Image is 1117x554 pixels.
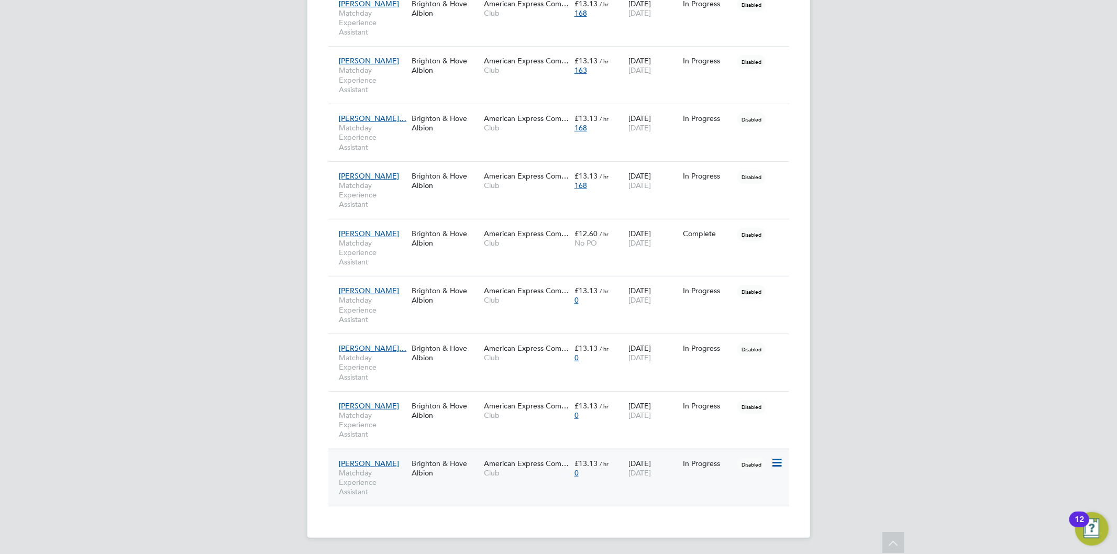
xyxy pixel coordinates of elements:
span: Matchday Experience Assistant [339,8,406,37]
span: Matchday Experience Assistant [339,411,406,439]
div: In Progress [683,459,732,468]
span: [PERSON_NAME] [339,401,400,411]
div: Brighton & Hove Albion [409,108,481,138]
span: [DATE] [628,353,651,362]
a: [PERSON_NAME]Matchday Experience AssistantBrighton & Hove AlbionAmerican Express Com…Club£13.13 /... [337,165,789,174]
span: [PERSON_NAME]… [339,344,407,353]
button: Open Resource Center, 12 new notifications [1075,512,1109,546]
a: [PERSON_NAME]…Matchday Experience AssistantBrighton & Hove AlbionAmerican Express Com…Club£13.13 ... [337,108,789,117]
span: American Express Com… [484,114,569,123]
span: American Express Com… [484,286,569,295]
span: Club [484,8,569,18]
span: £13.13 [574,114,598,123]
div: 12 [1075,519,1084,533]
span: Club [484,411,569,420]
span: 0 [574,353,579,362]
div: In Progress [683,171,732,181]
div: Brighton & Hove Albion [409,453,481,483]
span: Disabled [737,342,766,356]
span: Matchday Experience Assistant [339,238,406,267]
span: £13.13 [574,171,598,181]
span: [DATE] [628,468,651,478]
span: Matchday Experience Assistant [339,295,406,324]
span: / hr [600,57,609,65]
span: / hr [600,345,609,352]
span: £13.13 [574,56,598,65]
span: [PERSON_NAME] [339,171,400,181]
div: In Progress [683,56,732,65]
span: [DATE] [628,65,651,75]
span: 0 [574,295,579,305]
span: Matchday Experience Assistant [339,353,406,382]
span: / hr [600,460,609,468]
div: [DATE] [626,224,680,253]
span: [PERSON_NAME] [339,459,400,468]
span: Disabled [737,400,766,414]
span: 0 [574,411,579,420]
span: [PERSON_NAME] [339,229,400,238]
span: Club [484,238,569,248]
div: Brighton & Hove Albion [409,224,481,253]
span: [PERSON_NAME] [339,286,400,295]
span: Matchday Experience Assistant [339,468,406,497]
span: / hr [600,230,609,238]
span: Club [484,295,569,305]
a: [PERSON_NAME]Matchday Experience AssistantBrighton & Hove AlbionAmerican Express Com…Club£12.60 /... [337,223,789,232]
div: [DATE] [626,281,680,310]
a: [PERSON_NAME]Matchday Experience AssistantBrighton & Hove AlbionAmerican Express Com…Club£13.13 /... [337,453,789,462]
div: Brighton & Hove Albion [409,166,481,195]
span: American Express Com… [484,229,569,238]
div: [DATE] [626,51,680,80]
div: [DATE] [626,338,680,368]
span: [DATE] [628,238,651,248]
span: Club [484,353,569,362]
div: Brighton & Hove Albion [409,51,481,80]
a: [PERSON_NAME]Matchday Experience AssistantBrighton & Hove AlbionAmerican Express Com…Club£13.13 /... [337,395,789,404]
span: American Express Com… [484,56,569,65]
span: / hr [600,172,609,180]
span: £12.60 [574,229,598,238]
div: [DATE] [626,108,680,138]
span: / hr [600,115,609,123]
div: Complete [683,229,732,238]
span: [PERSON_NAME]… [339,114,407,123]
div: [DATE] [626,166,680,195]
span: £13.13 [574,459,598,468]
a: [PERSON_NAME]Matchday Experience AssistantBrighton & Hove AlbionAmerican Express Com…Club£13.13 /... [337,50,789,59]
span: Disabled [737,285,766,298]
div: In Progress [683,286,732,295]
span: [DATE] [628,411,651,420]
div: [DATE] [626,396,680,425]
span: Matchday Experience Assistant [339,65,406,94]
span: Matchday Experience Assistant [339,181,406,209]
a: [PERSON_NAME]Matchday Experience AssistantBrighton & Hove AlbionAmerican Express Com…Club£13.13 /... [337,280,789,289]
span: American Express Com… [484,401,569,411]
div: In Progress [683,344,732,353]
a: [PERSON_NAME]…Matchday Experience AssistantBrighton & Hove AlbionAmerican Express Com…Club£13.13 ... [337,338,789,347]
span: Disabled [737,170,766,184]
span: Disabled [737,55,766,69]
span: / hr [600,402,609,410]
span: No PO [574,238,597,248]
span: 168 [574,8,587,18]
span: 0 [574,468,579,478]
span: [DATE] [628,8,651,18]
span: Club [484,65,569,75]
div: [DATE] [626,453,680,483]
span: [PERSON_NAME] [339,56,400,65]
span: [DATE] [628,181,651,190]
span: 163 [574,65,587,75]
span: Club [484,468,569,478]
span: £13.13 [574,344,598,353]
div: Brighton & Hove Albion [409,281,481,310]
span: American Express Com… [484,171,569,181]
span: Club [484,181,569,190]
span: [DATE] [628,123,651,132]
span: Matchday Experience Assistant [339,123,406,152]
span: £13.13 [574,286,598,295]
span: 168 [574,123,587,132]
span: Club [484,123,569,132]
span: / hr [600,287,609,295]
span: Disabled [737,458,766,471]
span: £13.13 [574,401,598,411]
